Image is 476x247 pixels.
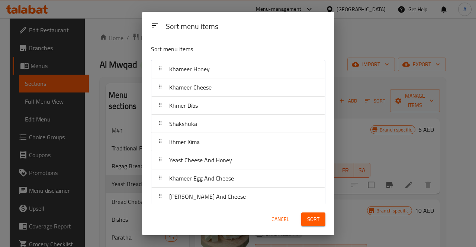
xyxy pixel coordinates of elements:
button: Cancel [268,212,292,226]
span: Yeast Cheese And Honey [169,155,232,166]
div: Khmer Dibs [151,97,325,115]
div: Khameer Egg And Cheese [151,169,325,188]
div: Shakshuka [151,115,325,133]
div: [PERSON_NAME] And Cheese [151,188,325,206]
button: Sort [301,212,325,226]
span: Khmer Dibs [169,100,198,111]
span: Shakshuka [169,118,197,129]
span: Sort [307,215,319,224]
div: Yeast Cheese And Honey [151,151,325,169]
div: Sort menu items [163,19,328,35]
div: Khmer Kima [151,133,325,151]
span: Khameer Cheese [169,82,212,93]
div: Khameer Cheese [151,78,325,97]
span: Cancel [271,215,289,224]
span: [PERSON_NAME] And Cheese [169,191,246,202]
div: Khameer Honey [151,60,325,78]
p: Sort menu items [151,45,289,54]
span: Khameer Honey [169,64,210,75]
span: Khameer Egg And Cheese [169,173,234,184]
span: Khmer Kima [169,136,200,147]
